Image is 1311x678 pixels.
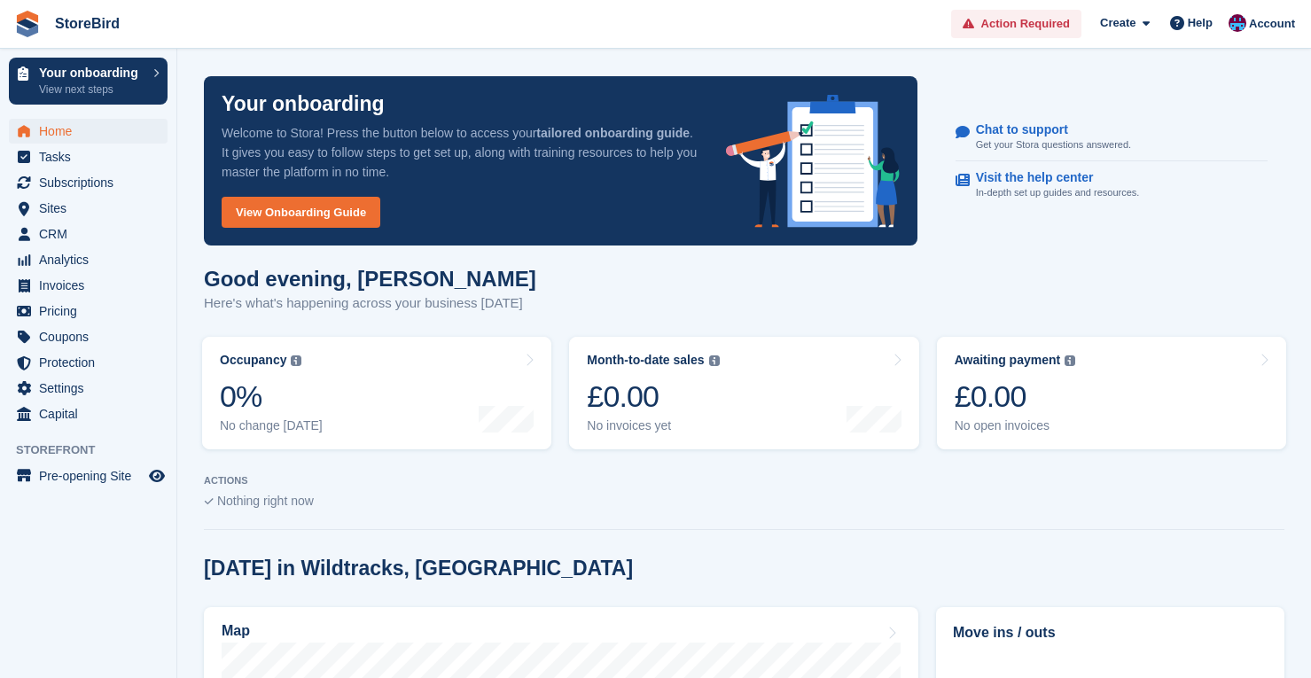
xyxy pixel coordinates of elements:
[39,299,145,323] span: Pricing
[16,441,176,459] span: Storefront
[39,196,145,221] span: Sites
[9,401,168,426] a: menu
[955,353,1061,368] div: Awaiting payment
[9,196,168,221] a: menu
[222,123,698,182] p: Welcome to Stora! Press the button below to access your . It gives you easy to follow steps to ge...
[956,113,1268,162] a: Chat to support Get your Stora questions answered.
[1249,15,1295,33] span: Account
[587,353,704,368] div: Month-to-date sales
[204,498,214,505] img: blank_slate_check_icon-ba018cac091ee9be17c0a81a6c232d5eb81de652e7a59be601be346b1b6ddf79.svg
[587,378,719,415] div: £0.00
[1188,14,1213,32] span: Help
[217,494,314,508] span: Nothing right now
[9,464,168,488] a: menu
[222,94,385,114] p: Your onboarding
[220,353,286,368] div: Occupancy
[9,247,168,272] a: menu
[291,355,301,366] img: icon-info-grey-7440780725fd019a000dd9b08b2336e03edf1995a4989e88bcd33f0948082b44.svg
[9,170,168,195] a: menu
[976,170,1126,185] p: Visit the help center
[709,355,720,366] img: icon-info-grey-7440780725fd019a000dd9b08b2336e03edf1995a4989e88bcd33f0948082b44.svg
[955,378,1076,415] div: £0.00
[39,222,145,246] span: CRM
[587,418,719,433] div: No invoices yet
[39,170,145,195] span: Subscriptions
[39,350,145,375] span: Protection
[14,11,41,37] img: stora-icon-8386f47178a22dfd0bd8f6a31ec36ba5ce8667c1dd55bd0f319d3a0aa187defe.svg
[1065,355,1075,366] img: icon-info-grey-7440780725fd019a000dd9b08b2336e03edf1995a4989e88bcd33f0948082b44.svg
[9,350,168,375] a: menu
[146,465,168,487] a: Preview store
[9,376,168,401] a: menu
[222,623,250,639] h2: Map
[39,247,145,272] span: Analytics
[39,82,144,97] p: View next steps
[955,418,1076,433] div: No open invoices
[39,66,144,79] p: Your onboarding
[981,15,1070,33] span: Action Required
[951,10,1081,39] a: Action Required
[976,122,1117,137] p: Chat to support
[956,161,1268,209] a: Visit the help center In-depth set up guides and resources.
[39,324,145,349] span: Coupons
[39,119,145,144] span: Home
[39,376,145,401] span: Settings
[976,137,1131,152] p: Get your Stora questions answered.
[726,95,900,228] img: onboarding-info-6c161a55d2c0e0a8cae90662b2fe09162a5109e8cc188191df67fb4f79e88e88.svg
[9,222,168,246] a: menu
[1229,14,1246,32] img: Jake Wesley
[39,401,145,426] span: Capital
[569,337,918,449] a: Month-to-date sales £0.00 No invoices yet
[48,9,127,38] a: StoreBird
[204,557,633,581] h2: [DATE] in Wildtracks, [GEOGRAPHIC_DATA]
[9,273,168,298] a: menu
[202,337,551,449] a: Occupancy 0% No change [DATE]
[204,293,536,314] p: Here's what's happening across your business [DATE]
[9,299,168,323] a: menu
[976,185,1140,200] p: In-depth set up guides and resources.
[1100,14,1135,32] span: Create
[39,464,145,488] span: Pre-opening Site
[204,267,536,291] h1: Good evening, [PERSON_NAME]
[9,324,168,349] a: menu
[937,337,1286,449] a: Awaiting payment £0.00 No open invoices
[222,197,380,228] a: View Onboarding Guide
[204,475,1284,487] p: ACTIONS
[9,144,168,169] a: menu
[220,418,323,433] div: No change [DATE]
[9,119,168,144] a: menu
[39,144,145,169] span: Tasks
[953,622,1268,643] h2: Move ins / outs
[9,58,168,105] a: Your onboarding View next steps
[220,378,323,415] div: 0%
[39,273,145,298] span: Invoices
[536,126,690,140] strong: tailored onboarding guide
